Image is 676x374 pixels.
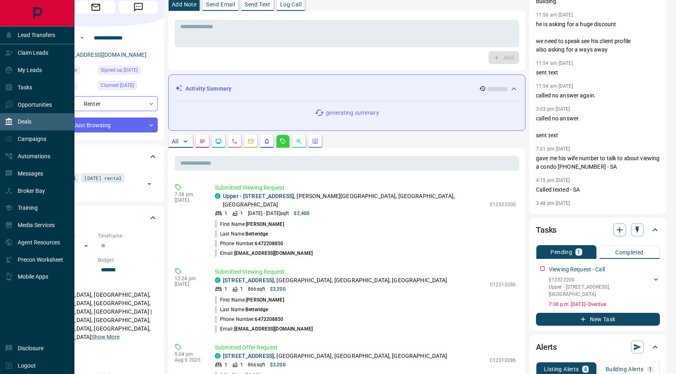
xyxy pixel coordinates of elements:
p: 1 [240,285,243,293]
p: Completed [615,250,644,255]
p: 7:38 p.m. [DATE] - Overdue [549,301,660,308]
p: Phone Number: [215,316,284,323]
span: Betteridge [245,231,268,237]
svg: Requests [280,138,286,145]
p: 3:48 pm [DATE] [536,200,570,206]
p: E12322200 [549,276,652,283]
button: New Task [536,313,660,326]
p: Last Name: [215,306,268,313]
p: Budget: [98,256,158,264]
p: 12:24 pm [175,276,203,281]
div: Activity Summary [175,81,519,96]
div: Mon Apr 28 2025 [98,81,158,92]
p: , [GEOGRAPHIC_DATA], [GEOGRAPHIC_DATA], [GEOGRAPHIC_DATA] [223,276,447,285]
p: Add Note [172,2,196,7]
svg: Agent Actions [312,138,318,145]
p: Building Alerts [606,366,644,372]
svg: Listing Alerts [264,138,270,145]
div: condos.ca [215,277,221,283]
span: Claimed [DATE] [101,81,134,89]
p: $2,400 [294,210,309,217]
p: gave me his wife number to talk to about viewing a condo [PHONE_NUMBER] - SA [536,154,660,171]
svg: Opportunities [296,138,302,145]
span: [EMAIL_ADDRESS][DOMAIN_NAME] [234,250,313,256]
button: Open [77,33,87,43]
p: Email: [215,250,313,257]
p: 1 [225,210,227,217]
p: Send Text [245,2,270,7]
p: Aug 6 2025 [175,357,203,363]
p: $3,200 [270,361,286,368]
p: Activity Summary [185,85,231,93]
span: Betteridge [245,307,268,312]
p: Listing Alerts [544,366,579,372]
span: 6472208850 [255,241,283,246]
div: Tasks [536,220,660,240]
button: Show More [91,333,120,341]
p: Send Email [206,2,235,7]
p: 11:54 am [DATE] [536,83,573,89]
svg: Calls [231,138,238,145]
span: [PERSON_NAME] [246,297,284,303]
div: Criteria [34,208,158,227]
span: [EMAIL_ADDRESS][DOMAIN_NAME] [234,326,313,332]
p: [DATE] [175,197,203,203]
p: 4 [584,366,587,372]
p: 4:15 pm [DATE] [536,178,570,183]
p: , [PERSON_NAME][GEOGRAPHIC_DATA], [GEOGRAPHIC_DATA], [GEOGRAPHIC_DATA] [223,192,486,209]
div: E12322200Upper - [STREET_ADDRESS],[GEOGRAPHIC_DATA] [549,275,660,300]
a: Upper - [STREET_ADDRESS] [223,193,294,199]
p: [DATE] - [DATE] sqft [248,210,289,217]
div: condos.ca [215,353,221,359]
p: Areas Searched: [34,281,158,288]
p: C12310286 [490,357,516,364]
p: Called texted - SA [536,186,660,194]
span: 6472208850 [255,316,283,322]
p: First Name: [215,221,284,228]
p: called no answer again. [536,91,660,100]
p: 1 [225,285,227,293]
p: 3:03 pm [DATE] [536,106,570,112]
p: 1 [240,210,243,217]
p: 866 sqft [248,361,265,368]
div: Renter [34,96,158,111]
p: [DATE] [175,281,203,287]
p: Submitted Viewing Request [215,268,516,276]
p: 1 [225,361,227,368]
div: Tue Jan 15 2019 [98,66,158,77]
p: Motivation: [34,348,158,355]
p: 7:01 pm [DATE] [536,146,570,152]
svg: Notes [199,138,206,145]
p: Email: [215,325,313,333]
p: Submitted Viewing Request [215,184,516,192]
p: [GEOGRAPHIC_DATA], [GEOGRAPHIC_DATA], [GEOGRAPHIC_DATA], [GEOGRAPHIC_DATA], [GEOGRAPHIC_DATA], [G... [34,288,158,344]
p: 5:04 pm [175,351,203,357]
p: Upper - [STREET_ADDRESS] , [GEOGRAPHIC_DATA] [549,283,652,298]
p: C12310286 [490,281,516,288]
p: sent text [536,68,660,77]
div: Tags [34,147,158,166]
h2: Alerts [536,341,557,353]
span: Signed up [DATE] [101,66,138,74]
p: 866 sqft [248,285,265,293]
p: Phone Number: [215,240,284,247]
a: [STREET_ADDRESS] [223,277,274,283]
div: condos.ca [215,193,221,199]
a: [STREET_ADDRESS] [223,353,274,359]
p: 11:54 am [DATE] [536,60,573,66]
span: [DATE] rental [84,174,121,182]
p: generating summary [326,109,379,117]
span: Message [119,1,158,14]
p: $3,200 [270,285,286,293]
svg: Emails [247,138,254,145]
p: All [172,138,178,144]
p: First Name: [215,296,284,304]
div: Alerts [536,337,660,357]
p: Submitted Offer Request [215,343,516,352]
p: 1 [649,366,652,372]
p: Viewing Request - Call [549,265,605,274]
p: E12322200 [490,201,516,208]
p: 1 [240,361,243,368]
p: Pending [550,249,572,255]
p: , [GEOGRAPHIC_DATA], [GEOGRAPHIC_DATA], [GEOGRAPHIC_DATA] [223,352,447,360]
